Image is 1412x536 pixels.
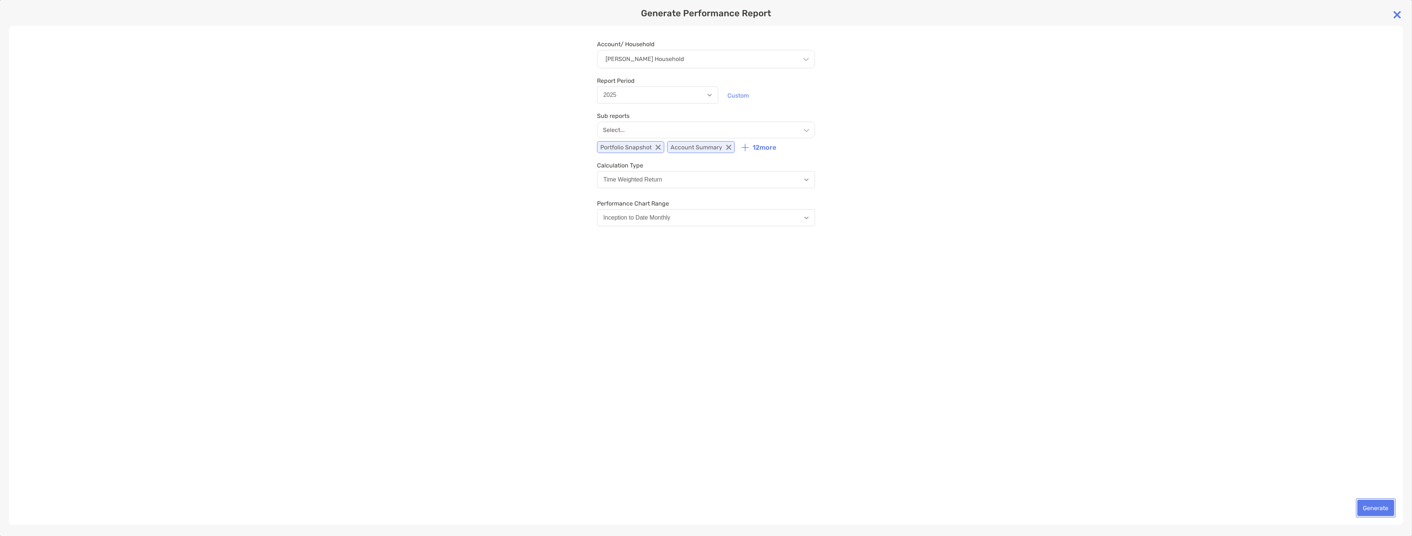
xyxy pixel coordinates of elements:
span: Calculation Type [597,162,815,169]
label: Sub reports [597,112,630,119]
button: 2025 [597,86,718,104]
p: Portfolio Snapshot [597,141,664,153]
p: Generate Performance Report [9,9,1403,18]
p: Select... [603,126,625,133]
img: Open dropdown arrow [804,217,809,219]
p: 12 more [753,144,776,152]
div: Inception to Date Monthly [603,214,670,221]
button: Inception to Date Monthly [597,209,815,226]
img: close modal icon [1390,7,1405,22]
img: icon plus [741,144,749,151]
span: Report Period [597,77,718,84]
label: Account/ Household [597,41,655,48]
button: Generate [1357,500,1394,516]
img: Open dropdown arrow [804,179,809,181]
p: [PERSON_NAME] Household [606,56,684,62]
button: Custom [722,87,755,104]
img: Open dropdown arrow [707,94,712,96]
button: Time Weighted Return [597,171,815,188]
span: Performance Chart Range [597,200,815,207]
div: Time Weighted Return [603,176,662,183]
div: 2025 [603,92,617,98]
p: Account Summary [667,141,735,153]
